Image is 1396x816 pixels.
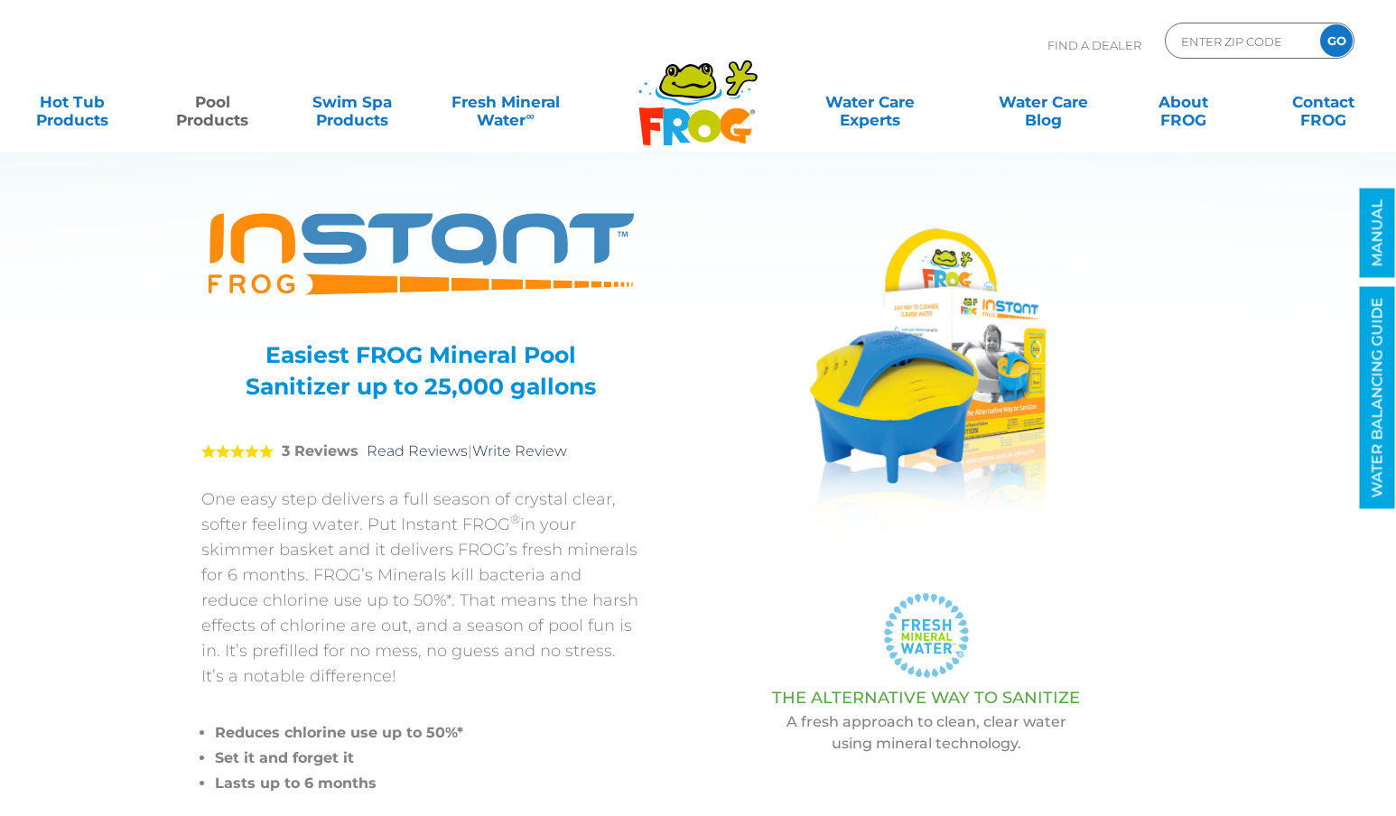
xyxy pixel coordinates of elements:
sup: ∞ [526,109,534,123]
a: Water CareBlog [990,84,1098,120]
p: A fresh approach to clean, clear water using mineral technology. [684,711,1168,755]
a: Water CareExperts [781,84,958,120]
li: Lasts up to 6 months [215,771,639,796]
a: Swim SpaProducts [298,84,406,120]
li: Set it and forget it [215,746,639,771]
p: One easy step delivers a full season of crystal clear, softer feeling water. Put Instant FROG in ... [201,487,639,689]
a: Write Review [472,442,567,459]
a: Hot TubProducts [18,84,126,120]
img: Product Logo [201,203,639,308]
p: Find A Dealer [1047,23,1141,68]
div: | [201,416,639,487]
a: Fresh MineralWater∞ [438,84,574,120]
a: ContactFROG [1269,84,1377,120]
img: A product photo of the "FROG INSTANT" pool sanitizer with its packaging. The blue and yellow devi... [757,203,1095,564]
a: AboutFROG [1130,84,1238,120]
span: 5 [201,444,274,459]
a: WATER BALANCING GUIDE [1360,287,1395,509]
a: MANUAL [1360,189,1395,278]
a: PoolProducts [158,84,266,120]
strong: 3 Reviews [282,442,358,459]
sup: ® [510,512,520,526]
a: Read Reviews [367,442,468,459]
img: Frog Products Logo [628,36,768,146]
input: GO [1320,24,1353,57]
h3: Easiest FROG Mineral Pool Sanitizer up to 25,000 gallons [224,339,617,403]
h3: THE ALTERNATIVE WAY TO SANITIZE [684,689,1168,707]
li: Reduces chlorine use up to 50%* [215,720,639,746]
